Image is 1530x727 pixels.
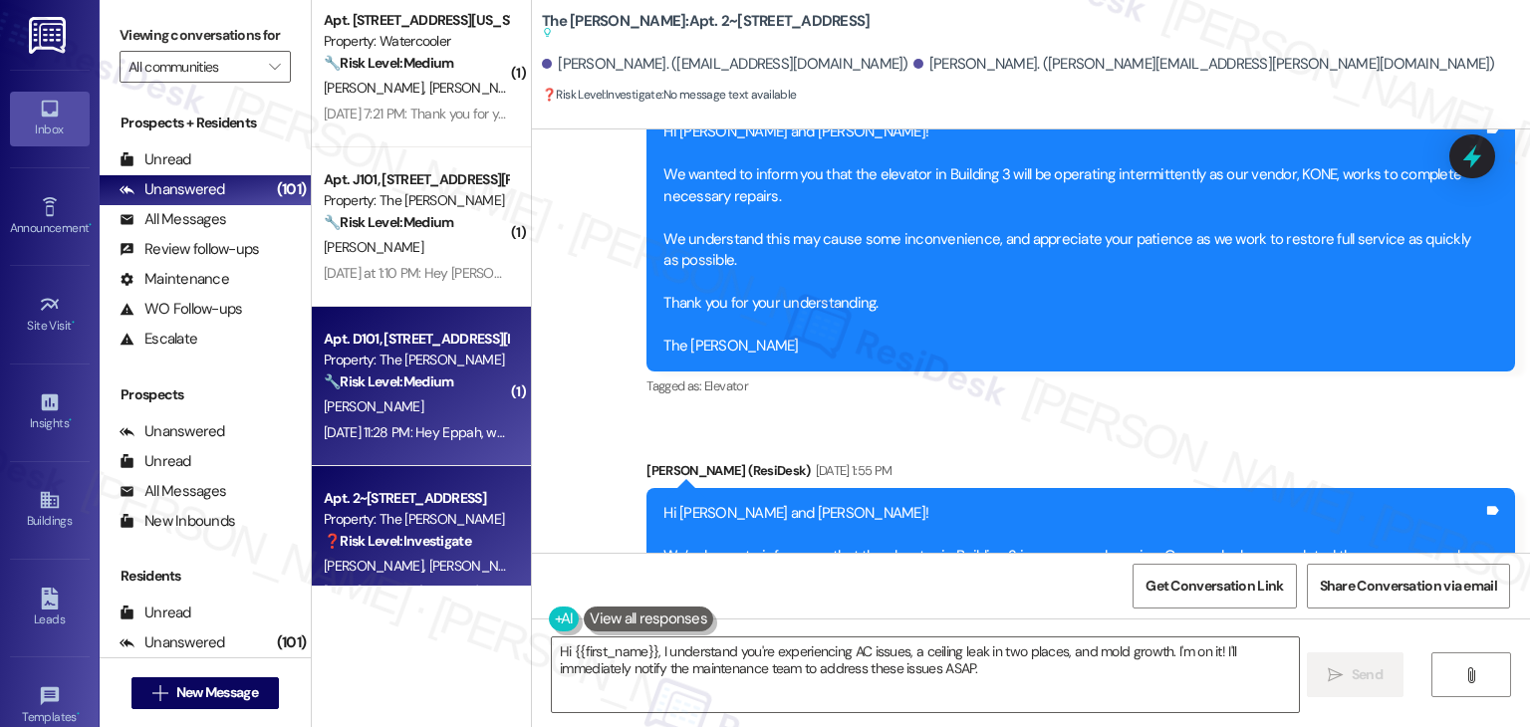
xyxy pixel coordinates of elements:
div: [PERSON_NAME]. ([EMAIL_ADDRESS][DOMAIN_NAME]) [542,54,908,75]
div: WO Follow-ups [120,299,242,320]
div: All Messages [120,481,226,502]
div: Hi [PERSON_NAME] and [PERSON_NAME]! We wanted to inform you that the elevator in Building 3 will ... [663,121,1483,357]
div: Prospects + Residents [100,113,311,133]
div: Unanswered [120,632,225,653]
i:  [1328,667,1343,683]
button: Get Conversation Link [1133,564,1296,608]
div: (101) [272,627,311,658]
div: [DATE] 7:21 PM: Thank you for your message. Our offices are currently closed, but we will contact... [324,105,1524,122]
div: Residents [100,566,311,587]
div: [DATE] 11:28 PM: Hey Eppah, we appreciate your text! We'll be back at 11AM to help you out. If th... [324,423,1142,441]
span: : No message text available [542,85,797,106]
div: Maintenance [120,269,229,290]
div: Tagged as: [646,371,1515,400]
button: New Message [131,677,279,709]
div: Apt. [STREET_ADDRESS][US_STATE] [324,10,508,31]
div: All Messages [120,209,226,230]
b: The [PERSON_NAME]: Apt. 2~[STREET_ADDRESS] [542,11,870,44]
div: [DATE] 2:55 PM: (An Image) [324,583,480,601]
div: Unread [120,451,191,472]
div: Property: The [PERSON_NAME] [324,350,508,370]
label: Viewing conversations for [120,20,291,51]
span: Elevator [704,377,748,394]
span: [PERSON_NAME] [324,238,423,256]
span: [PERSON_NAME] [324,557,429,575]
span: • [89,218,92,232]
div: Unread [120,603,191,623]
div: Property: The [PERSON_NAME] [324,509,508,530]
div: (101) [272,174,311,205]
span: New Message [176,682,258,703]
i:  [1463,667,1478,683]
div: New Inbounds [120,511,235,532]
div: Unanswered [120,421,225,442]
input: All communities [128,51,259,83]
strong: 🔧 Risk Level: Medium [324,213,453,231]
div: Prospects [100,384,311,405]
a: Buildings [10,483,90,537]
a: Site Visit • [10,288,90,342]
div: Hi [PERSON_NAME] and [PERSON_NAME]! We’re happy to inform you that the elevator in Building 3 is ... [663,503,1483,716]
button: Share Conversation via email [1307,564,1510,608]
i:  [269,59,280,75]
textarea: Hi {{first_name}}, I understand you're experiencing AC issues, a ceiling leak in two places, and ... [552,637,1298,712]
div: [DATE] 1:55 PM [811,460,892,481]
div: Unanswered [120,179,225,200]
span: Get Conversation Link [1146,576,1283,597]
div: Apt. J101, [STREET_ADDRESS][PERSON_NAME] [324,169,508,190]
span: • [69,413,72,427]
span: Send [1352,664,1383,685]
a: Leads [10,582,90,635]
button: Send [1307,652,1403,697]
i:  [152,685,167,701]
div: Property: The [PERSON_NAME] [324,190,508,211]
strong: ❓ Risk Level: Investigate [542,87,661,103]
span: [PERSON_NAME] [324,79,429,97]
span: [PERSON_NAME] [429,79,529,97]
span: [PERSON_NAME] [324,397,423,415]
strong: ❓ Risk Level: Investigate [324,532,471,550]
div: Apt. D101, [STREET_ADDRESS][PERSON_NAME] [324,329,508,350]
span: [PERSON_NAME] [429,557,529,575]
span: • [72,316,75,330]
img: ResiDesk Logo [29,17,70,54]
div: [DATE] at 1:10 PM: Hey [PERSON_NAME], we appreciate your text! We'll be back at 11AM to help you ... [324,264,1211,282]
div: Review follow-ups [120,239,259,260]
a: Insights • [10,385,90,439]
strong: 🔧 Risk Level: Medium [324,372,453,390]
strong: 🔧 Risk Level: Medium [324,54,453,72]
div: Property: Watercooler [324,31,508,52]
div: Apt. 2~[STREET_ADDRESS] [324,488,508,509]
a: Inbox [10,92,90,145]
span: • [77,707,80,721]
div: [PERSON_NAME] (ResiDesk) [646,460,1515,488]
div: Unread [120,149,191,170]
div: Escalate [120,329,197,350]
div: [PERSON_NAME]. ([PERSON_NAME][EMAIL_ADDRESS][PERSON_NAME][DOMAIN_NAME]) [913,54,1495,75]
span: Share Conversation via email [1320,576,1497,597]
